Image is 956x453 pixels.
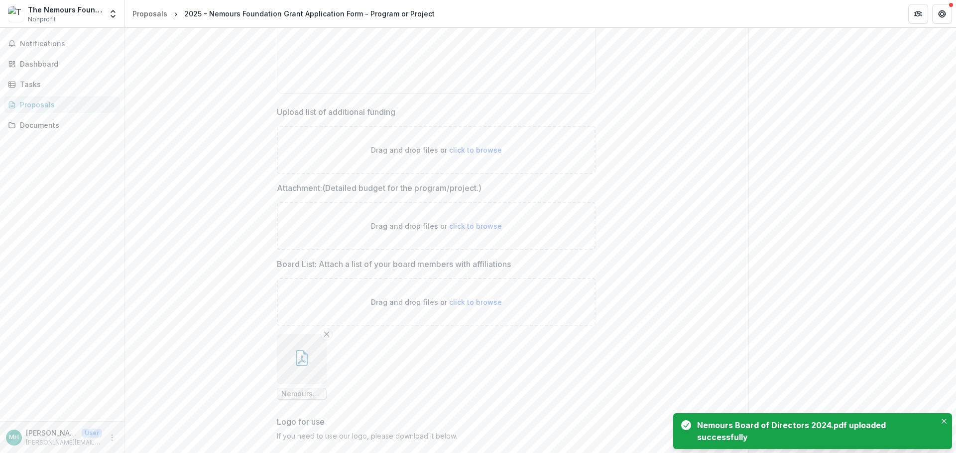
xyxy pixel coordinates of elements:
[20,79,112,90] div: Tasks
[132,8,167,19] div: Proposals
[277,416,325,428] p: Logo for use
[8,6,24,22] img: The Nemours Foundation
[26,428,78,438] p: [PERSON_NAME]
[28,15,56,24] span: Nonprofit
[20,99,112,110] div: Proposals
[28,4,102,15] div: The Nemours Foundation
[106,4,120,24] button: Open entity switcher
[449,222,502,230] span: click to browse
[669,409,956,453] div: Notifications-bottom-right
[20,40,116,48] span: Notifications
[4,117,120,133] a: Documents
[321,328,333,340] button: Remove File
[20,120,112,130] div: Documents
[4,36,120,52] button: Notifications
[908,4,928,24] button: Partners
[277,334,327,400] div: Remove FileNemours Board of Directors 2024.pdf
[128,6,171,21] a: Proposals
[371,297,502,307] p: Drag and drop files or
[932,4,952,24] button: Get Help
[277,432,596,444] div: If you need to use our logo, please download it below.
[281,390,322,398] span: Nemours Board of Directors 2024.pdf
[697,419,932,443] div: Nemours Board of Directors 2024.pdf uploaded successfully
[371,145,502,155] p: Drag and drop files or
[277,182,481,194] p: Attachment:(Detailed budget for the program/project.)
[106,432,118,444] button: More
[26,438,102,447] p: [PERSON_NAME][EMAIL_ADDRESS][PERSON_NAME][DOMAIN_NAME]
[4,96,120,113] a: Proposals
[20,59,112,69] div: Dashboard
[4,56,120,72] a: Dashboard
[449,298,502,306] span: click to browse
[371,221,502,231] p: Drag and drop files or
[82,429,102,438] p: User
[277,106,395,118] p: Upload list of additional funding
[4,76,120,92] a: Tasks
[449,146,502,154] span: click to browse
[184,8,435,19] div: 2025 - Nemours Foundation Grant Application Form - Program or Project
[128,6,439,21] nav: breadcrumb
[938,415,950,427] button: Close
[9,434,19,441] div: Maggie Hightower
[277,258,511,270] p: Board List: Attach a list of your board members with affiliations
